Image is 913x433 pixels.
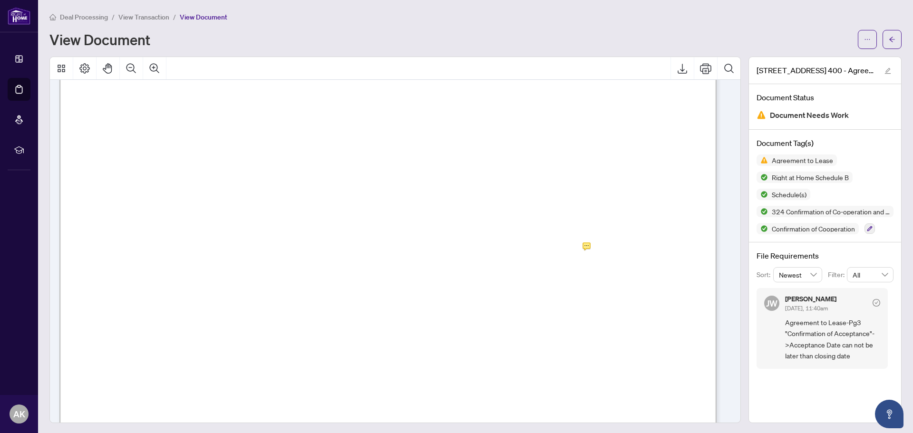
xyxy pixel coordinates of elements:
li: / [173,11,176,22]
p: Sort: [757,269,773,280]
span: Confirmation of Cooperation [768,225,859,232]
span: Deal Processing [60,13,108,21]
span: JW [766,297,777,310]
span: Document Needs Work [770,109,849,122]
button: Open asap [875,400,903,428]
h5: [PERSON_NAME] [785,296,836,302]
span: All [853,268,888,282]
p: Filter: [828,269,847,280]
h1: View Document [49,32,150,47]
span: Newest [779,268,817,282]
img: Status Icon [757,172,768,183]
h4: File Requirements [757,250,894,261]
h4: Document Tag(s) [757,137,894,149]
span: Right at Home Schedule B [768,174,853,181]
h4: Document Status [757,92,894,103]
span: View Document [180,13,227,21]
span: check-circle [873,299,880,307]
span: arrow-left [889,36,895,43]
span: Agreement to Lease [768,157,837,164]
span: 324 Confirmation of Co-operation and Representation - Tenant/Landlord [768,208,894,215]
img: Status Icon [757,206,768,217]
img: Status Icon [757,189,768,200]
span: AK [13,407,25,421]
li: / [112,11,115,22]
img: Status Icon [757,223,768,234]
span: ellipsis [864,36,871,43]
span: View Transaction [118,13,169,21]
span: [STREET_ADDRESS] 400 - Agreement to Lease Residential 1.pdf [757,65,875,76]
span: edit [884,67,891,74]
span: Schedule(s) [768,191,810,198]
span: Agreement to Lease-Pg3 "Confirmation of Acceptance"->Acceptance Date can not be later than closin... [785,317,880,362]
img: logo [8,7,30,25]
span: [DATE], 11:40am [785,305,828,312]
img: Status Icon [757,154,768,166]
img: Document Status [757,110,766,120]
span: home [49,14,56,20]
